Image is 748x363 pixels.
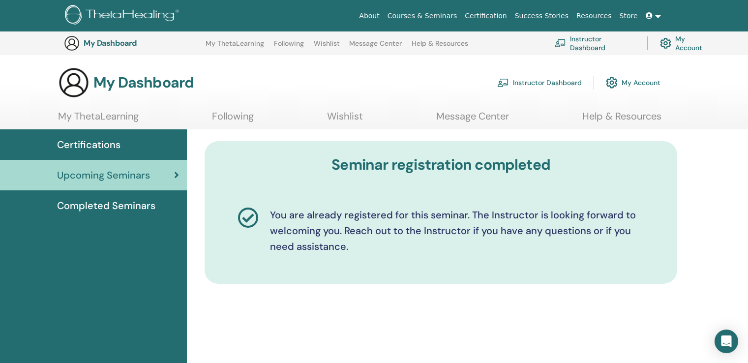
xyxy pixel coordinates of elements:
img: cog.svg [606,74,618,91]
a: My ThetaLearning [58,110,139,129]
a: Certification [461,7,510,25]
a: Wishlist [327,110,363,129]
img: generic-user-icon.jpg [58,67,90,98]
a: Instructor Dashboard [555,32,635,54]
img: logo.png [65,5,182,27]
a: My ThetaLearning [206,39,264,55]
img: chalkboard-teacher.svg [497,78,509,87]
a: Help & Resources [582,110,661,129]
a: Following [212,110,254,129]
h3: Seminar registration completed [219,156,662,174]
div: Open Intercom Messenger [715,330,738,353]
a: Store [616,7,642,25]
a: My Account [660,32,712,54]
a: About [355,7,383,25]
a: My Account [606,72,660,93]
a: Following [274,39,304,55]
h3: My Dashboard [84,38,182,48]
a: Wishlist [314,39,340,55]
a: Courses & Seminars [384,7,461,25]
span: Upcoming Seminars [57,168,150,182]
img: generic-user-icon.jpg [64,35,80,51]
span: Completed Seminars [57,198,155,213]
a: Help & Resources [412,39,468,55]
a: Resources [572,7,616,25]
h3: My Dashboard [93,74,194,91]
a: Message Center [436,110,509,129]
p: You are already registered for this seminar. The Instructor is looking forward to welcoming you. ... [270,207,644,254]
img: chalkboard-teacher.svg [555,39,566,47]
img: cog.svg [660,35,671,52]
span: Certifications [57,137,120,152]
a: Success Stories [511,7,572,25]
a: Message Center [349,39,402,55]
a: Instructor Dashboard [497,72,582,93]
